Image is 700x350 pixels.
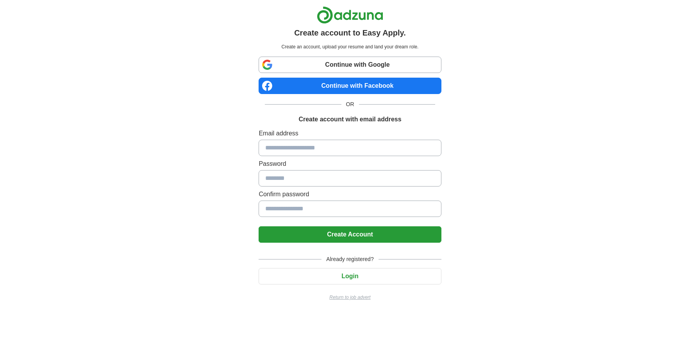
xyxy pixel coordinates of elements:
[259,159,441,169] label: Password
[259,78,441,94] a: Continue with Facebook
[259,226,441,243] button: Create Account
[260,43,439,50] p: Create an account, upload your resume and land your dream role.
[259,190,441,199] label: Confirm password
[259,268,441,284] button: Login
[259,57,441,73] a: Continue with Google
[321,255,378,263] span: Already registered?
[341,100,359,108] span: OR
[317,6,383,24] img: Adzuna logo
[259,273,441,279] a: Login
[294,27,406,39] h1: Create account to Easy Apply.
[259,129,441,138] label: Email address
[298,115,401,124] h1: Create account with email address
[259,294,441,301] a: Return to job advert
